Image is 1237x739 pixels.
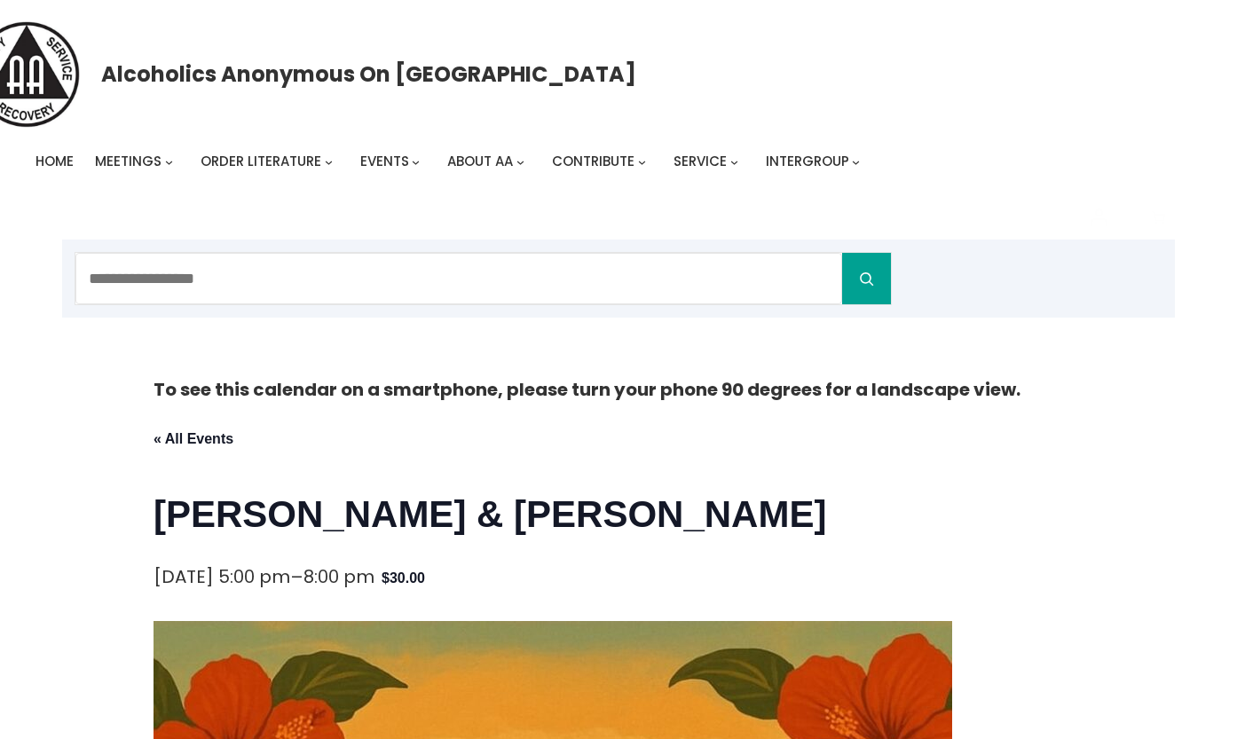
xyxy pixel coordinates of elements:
a: « All Events [154,431,233,446]
button: Intergroup submenu [852,158,860,166]
a: About AA [447,149,513,174]
button: About AA submenu [516,158,524,166]
button: Order Literature submenu [325,158,333,166]
span: Events [360,152,409,170]
span: Order Literature [201,152,321,170]
button: Cart [1142,201,1176,235]
span: Contribute [552,152,634,170]
a: Alcoholics Anonymous on [GEOGRAPHIC_DATA] [101,55,636,93]
span: Meetings [95,152,162,170]
h1: [PERSON_NAME] & [PERSON_NAME] [154,489,1083,540]
button: Search [842,253,891,304]
span: Service [674,152,727,170]
span: 8:00 pm [303,564,374,589]
strong: To see this calendar on a smartphone, please turn your phone 90 degrees for a landscape view. [154,377,1020,402]
a: Home [35,149,74,174]
div: – [154,562,374,593]
a: Login [1076,195,1121,240]
span: $30.00 [382,567,425,590]
a: Contribute [552,149,634,174]
button: Contribute submenu [638,158,646,166]
span: About AA [447,152,513,170]
span: [DATE] 5:00 pm [154,564,290,589]
button: Service submenu [730,158,738,166]
button: Meetings submenu [165,158,173,166]
span: Intergroup [766,152,849,170]
nav: Intergroup [35,149,866,174]
a: Service [674,149,727,174]
button: Events submenu [412,158,420,166]
a: Intergroup [766,149,849,174]
span: Home [35,152,74,170]
a: Events [360,149,409,174]
a: Meetings [95,149,162,174]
